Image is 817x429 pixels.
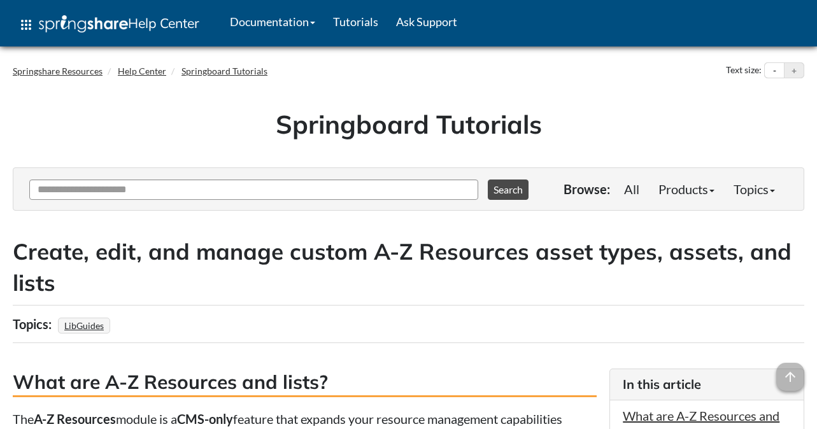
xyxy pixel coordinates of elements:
div: Topics: [13,312,55,336]
a: Springshare Resources [13,66,103,76]
p: Browse: [564,180,610,198]
h3: In this article [623,376,791,393]
button: Increase text size [785,63,804,78]
a: Documentation [221,6,324,38]
span: arrow_upward [776,363,804,391]
a: Springboard Tutorials [181,66,267,76]
img: Springshare [39,15,128,32]
a: All [615,176,649,202]
h2: Create, edit, and manage custom A-Z Resources asset types, assets, and lists [13,236,804,299]
a: Products [649,176,724,202]
h1: Springboard Tutorials [22,106,795,142]
div: Text size: [723,62,764,79]
a: LibGuides [62,316,106,335]
a: Tutorials [324,6,387,38]
h3: What are A-Z Resources and lists? [13,369,597,397]
button: Search [488,179,529,200]
a: Ask Support [387,6,466,38]
a: Topics [724,176,785,202]
span: apps [18,17,34,32]
a: arrow_upward [776,364,804,379]
a: apps Help Center [10,6,208,44]
button: Decrease text size [765,63,784,78]
strong: CMS-only [177,411,233,426]
span: Help Center [128,15,199,31]
strong: A-Z Resources [34,411,116,426]
a: Help Center [118,66,166,76]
